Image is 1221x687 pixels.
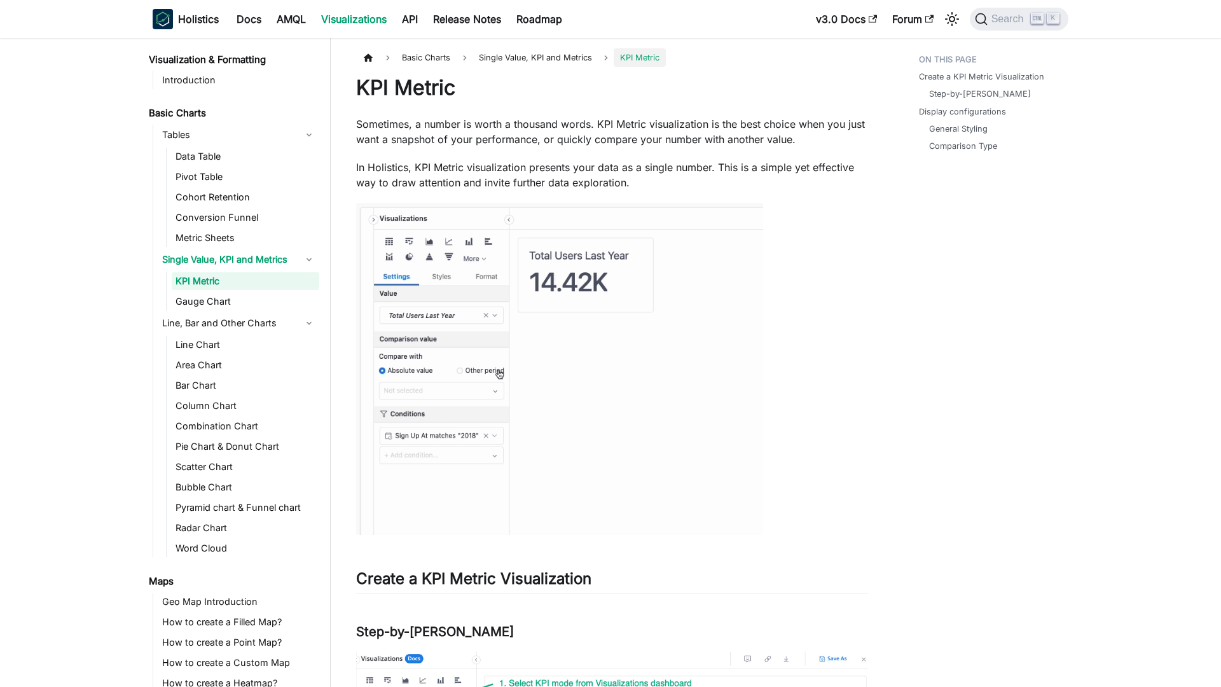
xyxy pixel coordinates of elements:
[145,572,319,590] a: Maps
[158,593,319,611] a: Geo Map Introduction
[172,188,319,206] a: Cohort Retention
[356,48,380,67] a: Home page
[1047,13,1059,24] kbd: K
[153,9,219,29] a: HolisticsHolistics
[172,336,319,354] a: Line Chart
[172,397,319,415] a: Column Chart
[172,539,319,557] a: Word Cloud
[140,38,331,687] nav: Docs sidebar
[172,148,319,165] a: Data Table
[425,9,509,29] a: Release Notes
[158,654,319,672] a: How to create a Custom Map
[356,48,868,67] nav: Breadcrumbs
[356,75,868,101] h1: KPI Metric
[929,123,988,135] a: General Styling
[314,9,394,29] a: Visualizations
[356,160,868,190] p: In Holistics, KPI Metric visualization presents your data as a single number. This is a simple ye...
[229,9,269,29] a: Docs
[885,9,941,29] a: Forum
[929,88,1031,100] a: Step-by-[PERSON_NAME]
[356,569,868,593] h2: Create a KPI Metric Visualization
[919,106,1006,118] a: Display configurations
[988,13,1031,25] span: Search
[172,229,319,247] a: Metric Sheets
[929,140,997,152] a: Comparison Type
[158,613,319,631] a: How to create a Filled Map?
[394,9,425,29] a: API
[172,499,319,517] a: Pyramid chart & Funnel chart
[172,209,319,226] a: Conversion Funnel
[919,71,1044,83] a: Create a KPI Metric Visualization
[158,71,319,89] a: Introduction
[158,249,319,270] a: Single Value, KPI and Metrics
[808,9,885,29] a: v3.0 Docs
[158,634,319,651] a: How to create a Point Map?
[509,9,570,29] a: Roadmap
[473,48,598,67] span: Single Value, KPI and Metrics
[172,478,319,496] a: Bubble Chart
[172,168,319,186] a: Pivot Table
[614,48,666,67] span: KPI Metric
[153,9,173,29] img: Holistics
[269,9,314,29] a: AMQL
[172,377,319,394] a: Bar Chart
[172,417,319,435] a: Combination Chart
[970,8,1068,31] button: Search (Ctrl+K)
[178,11,219,27] b: Holistics
[145,51,319,69] a: Visualization & Formatting
[172,458,319,476] a: Scatter Chart
[172,356,319,374] a: Area Chart
[396,48,457,67] span: Basic Charts
[942,9,962,29] button: Switch between dark and light mode (currently light mode)
[172,519,319,537] a: Radar Chart
[158,313,319,333] a: Line, Bar and Other Charts
[356,624,868,640] h3: Step-by-[PERSON_NAME]
[356,116,868,147] p: Sometimes, a number is worth a thousand words. KPI Metric visualization is the best choice when y...
[172,438,319,455] a: Pie Chart & Donut Chart
[145,104,319,122] a: Basic Charts
[158,125,319,145] a: Tables
[172,272,319,290] a: KPI Metric
[172,293,319,310] a: Gauge Chart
